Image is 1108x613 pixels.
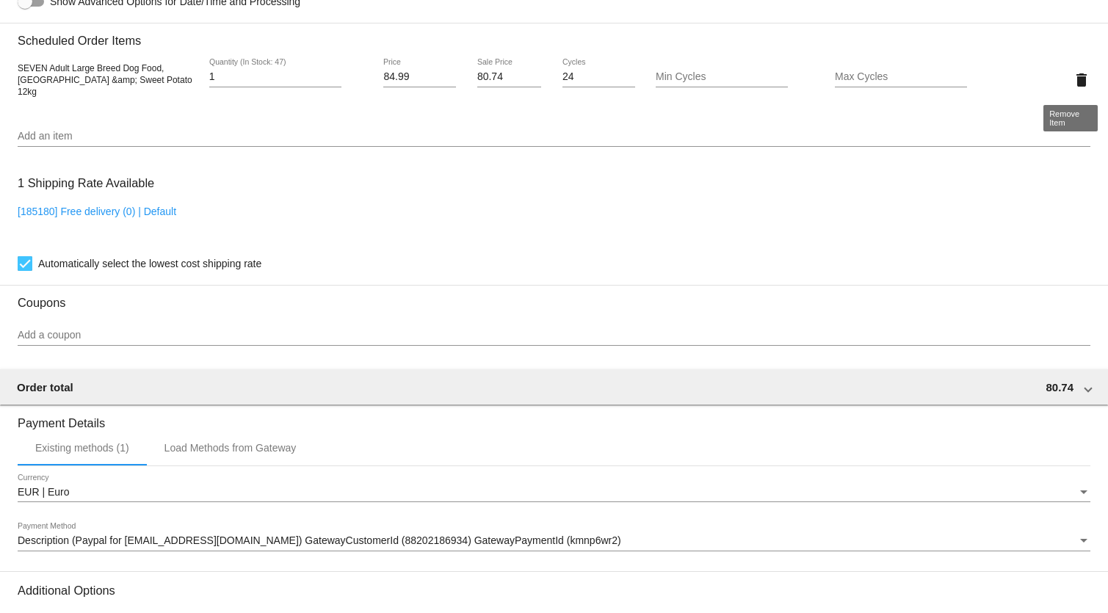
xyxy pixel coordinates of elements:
[38,255,261,272] span: Automatically select the lowest cost shipping rate
[18,330,1090,341] input: Add a coupon
[18,131,1090,142] input: Add an item
[18,63,192,97] span: SEVEN Adult Large Breed Dog Food, [GEOGRAPHIC_DATA] &amp; Sweet Potato 12kg
[18,486,70,498] span: EUR | Euro
[35,442,129,454] div: Existing methods (1)
[18,23,1090,48] h3: Scheduled Order Items
[18,534,621,546] span: Description (Paypal for [EMAIL_ADDRESS][DOMAIN_NAME]) GatewayCustomerId (88202186934) GatewayPaym...
[835,71,967,83] input: Max Cycles
[18,206,176,217] a: [185180] Free delivery (0) | Default
[383,71,456,83] input: Price
[18,584,1090,598] h3: Additional Options
[209,71,341,83] input: Quantity (In Stock: 47)
[17,381,73,393] span: Order total
[18,285,1090,310] h3: Coupons
[18,535,1090,547] mat-select: Payment Method
[18,167,154,199] h3: 1 Shipping Rate Available
[562,71,635,83] input: Cycles
[656,71,788,83] input: Min Cycles
[18,487,1090,498] mat-select: Currency
[18,405,1090,430] h3: Payment Details
[477,71,541,83] input: Sale Price
[1046,381,1073,393] span: 80.74
[1073,71,1090,89] mat-icon: delete
[164,442,297,454] div: Load Methods from Gateway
